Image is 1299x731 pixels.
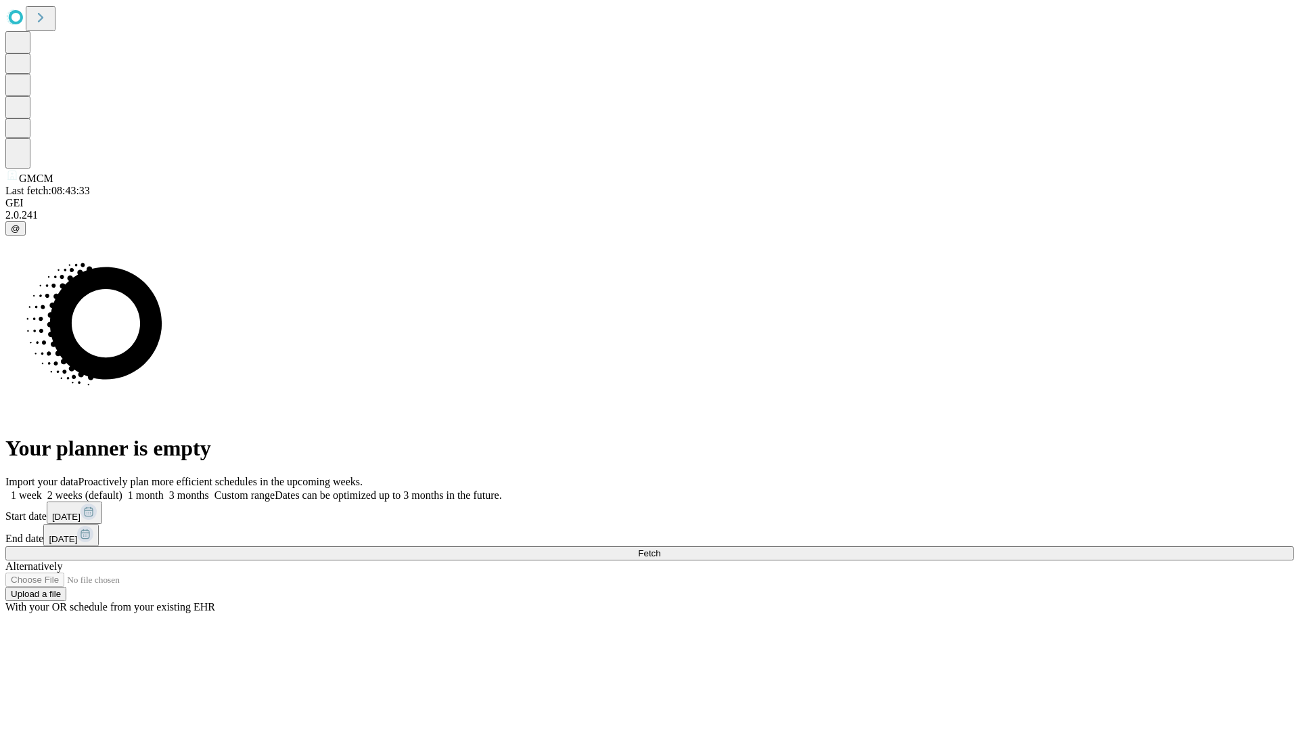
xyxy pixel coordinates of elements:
[5,560,62,572] span: Alternatively
[52,512,81,522] span: [DATE]
[49,534,77,544] span: [DATE]
[169,489,209,501] span: 3 months
[5,436,1294,461] h1: Your planner is empty
[214,489,275,501] span: Custom range
[11,489,42,501] span: 1 week
[5,502,1294,524] div: Start date
[11,223,20,234] span: @
[5,601,215,613] span: With your OR schedule from your existing EHR
[5,221,26,236] button: @
[47,489,122,501] span: 2 weeks (default)
[5,546,1294,560] button: Fetch
[47,502,102,524] button: [DATE]
[78,476,363,487] span: Proactively plan more efficient schedules in the upcoming weeks.
[5,587,66,601] button: Upload a file
[5,197,1294,209] div: GEI
[5,185,90,196] span: Last fetch: 08:43:33
[275,489,501,501] span: Dates can be optimized up to 3 months in the future.
[19,173,53,184] span: GMCM
[128,489,164,501] span: 1 month
[5,524,1294,546] div: End date
[638,548,660,558] span: Fetch
[5,209,1294,221] div: 2.0.241
[43,524,99,546] button: [DATE]
[5,476,78,487] span: Import your data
